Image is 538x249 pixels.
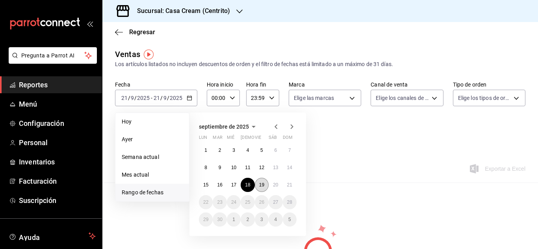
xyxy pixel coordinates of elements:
abbr: 28 de septiembre de 2025 [287,199,292,205]
abbr: miércoles [227,135,234,143]
button: 19 de septiembre de 2025 [255,178,269,192]
div: Ventas [115,48,140,60]
abbr: 12 de septiembre de 2025 [259,165,264,170]
button: 26 de septiembre de 2025 [255,195,269,209]
button: 10 de septiembre de 2025 [227,160,241,175]
span: Regresar [129,28,155,36]
abbr: 18 de septiembre de 2025 [245,182,250,188]
abbr: 6 de septiembre de 2025 [274,148,277,153]
abbr: domingo [283,135,293,143]
abbr: 11 de septiembre de 2025 [245,165,250,170]
abbr: 26 de septiembre de 2025 [259,199,264,205]
button: 3 de octubre de 2025 [255,212,269,227]
button: 5 de octubre de 2025 [283,212,297,227]
span: Rango de fechas [122,188,183,197]
label: Hora fin [246,82,279,87]
input: -- [163,95,167,101]
span: Facturación [19,176,96,186]
button: Pregunta a Parrot AI [9,47,97,64]
a: Pregunta a Parrot AI [6,57,97,65]
span: Personal [19,137,96,148]
button: 14 de septiembre de 2025 [283,160,297,175]
button: 17 de septiembre de 2025 [227,178,241,192]
abbr: jueves [241,135,287,143]
span: - [151,95,152,101]
label: Fecha [115,82,197,87]
button: 1 de septiembre de 2025 [199,143,213,157]
span: Elige los canales de venta [376,94,429,102]
span: / [160,95,163,101]
input: -- [130,95,134,101]
abbr: 17 de septiembre de 2025 [231,182,236,188]
abbr: viernes [255,135,261,143]
abbr: 21 de septiembre de 2025 [287,182,292,188]
label: Marca [289,82,361,87]
button: 28 de septiembre de 2025 [283,195,297,209]
abbr: 14 de septiembre de 2025 [287,165,292,170]
span: / [134,95,137,101]
label: Hora inicio [207,82,240,87]
abbr: 23 de septiembre de 2025 [217,199,222,205]
abbr: 8 de septiembre de 2025 [204,165,207,170]
abbr: 30 de septiembre de 2025 [217,217,222,222]
button: septiembre de 2025 [199,122,258,131]
span: / [167,95,169,101]
button: 12 de septiembre de 2025 [255,160,269,175]
abbr: 15 de septiembre de 2025 [203,182,208,188]
abbr: 1 de septiembre de 2025 [204,148,207,153]
button: 5 de septiembre de 2025 [255,143,269,157]
button: 16 de septiembre de 2025 [213,178,226,192]
span: Elige las marcas [294,94,334,102]
button: 1 de octubre de 2025 [227,212,241,227]
button: 30 de septiembre de 2025 [213,212,226,227]
abbr: 27 de septiembre de 2025 [273,199,278,205]
img: Tooltip marker [144,50,154,59]
span: Hoy [122,118,183,126]
button: 8 de septiembre de 2025 [199,160,213,175]
button: 20 de septiembre de 2025 [269,178,282,192]
span: septiembre de 2025 [199,124,249,130]
span: / [128,95,130,101]
abbr: 3 de octubre de 2025 [260,217,263,222]
label: Canal de venta [371,82,443,87]
abbr: martes [213,135,222,143]
button: 7 de septiembre de 2025 [283,143,297,157]
span: Menú [19,99,96,109]
abbr: lunes [199,135,207,143]
button: 23 de septiembre de 2025 [213,195,226,209]
span: Inventarios [19,157,96,167]
button: 3 de septiembre de 2025 [227,143,241,157]
input: -- [153,95,160,101]
h3: Sucursal: Casa Cream (Centrito) [131,6,230,16]
abbr: 3 de septiembre de 2025 [232,148,235,153]
abbr: 19 de septiembre de 2025 [259,182,264,188]
label: Tipo de orden [453,82,525,87]
input: ---- [137,95,150,101]
button: 2 de octubre de 2025 [241,212,254,227]
abbr: 20 de septiembre de 2025 [273,182,278,188]
abbr: 9 de septiembre de 2025 [219,165,221,170]
button: 22 de septiembre de 2025 [199,195,213,209]
abbr: 2 de septiembre de 2025 [219,148,221,153]
span: Mes actual [122,171,183,179]
span: Pregunta a Parrot AI [21,52,85,60]
abbr: 1 de octubre de 2025 [232,217,235,222]
abbr: 5 de septiembre de 2025 [260,148,263,153]
abbr: 10 de septiembre de 2025 [231,165,236,170]
button: 13 de septiembre de 2025 [269,160,282,175]
button: 4 de octubre de 2025 [269,212,282,227]
abbr: 25 de septiembre de 2025 [245,199,250,205]
span: Configuración [19,118,96,129]
span: Reportes [19,79,96,90]
button: 4 de septiembre de 2025 [241,143,254,157]
abbr: 4 de septiembre de 2025 [247,148,249,153]
span: Elige los tipos de orden [458,94,511,102]
button: 29 de septiembre de 2025 [199,212,213,227]
button: 24 de septiembre de 2025 [227,195,241,209]
button: 9 de septiembre de 2025 [213,160,226,175]
span: Ayuda [19,231,85,241]
button: 6 de septiembre de 2025 [269,143,282,157]
abbr: sábado [269,135,277,143]
abbr: 29 de septiembre de 2025 [203,217,208,222]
